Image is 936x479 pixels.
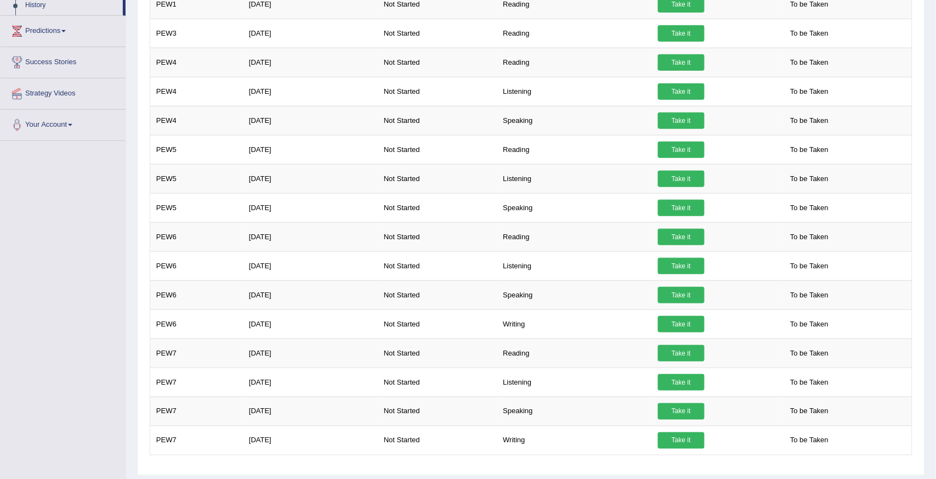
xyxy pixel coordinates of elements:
[658,229,705,245] a: Take it
[378,309,497,339] td: Not Started
[378,280,497,309] td: Not Started
[150,193,243,222] td: PEW5
[150,309,243,339] td: PEW6
[243,19,378,48] td: [DATE]
[658,83,705,100] a: Take it
[497,77,652,106] td: Listening
[497,426,652,455] td: Writing
[497,193,652,222] td: Speaking
[497,135,652,164] td: Reading
[378,19,497,48] td: Not Started
[785,432,834,449] span: To be Taken
[150,397,243,426] td: PEW7
[658,54,705,71] a: Take it
[785,403,834,420] span: To be Taken
[150,368,243,397] td: PEW7
[243,309,378,339] td: [DATE]
[785,200,834,216] span: To be Taken
[150,48,243,77] td: PEW4
[150,106,243,135] td: PEW4
[243,135,378,164] td: [DATE]
[1,16,126,43] a: Predictions
[243,426,378,455] td: [DATE]
[378,193,497,222] td: Not Started
[658,287,705,303] a: Take it
[497,106,652,135] td: Speaking
[378,106,497,135] td: Not Started
[658,25,705,42] a: Take it
[497,397,652,426] td: Speaking
[243,339,378,368] td: [DATE]
[150,135,243,164] td: PEW5
[243,164,378,193] td: [DATE]
[378,397,497,426] td: Not Started
[785,25,834,42] span: To be Taken
[497,222,652,251] td: Reading
[658,374,705,391] a: Take it
[658,200,705,216] a: Take it
[785,83,834,100] span: To be Taken
[378,77,497,106] td: Not Started
[497,48,652,77] td: Reading
[378,135,497,164] td: Not Started
[378,339,497,368] td: Not Started
[658,403,705,420] a: Take it
[1,47,126,75] a: Success Stories
[1,110,126,137] a: Your Account
[658,258,705,274] a: Take it
[243,48,378,77] td: [DATE]
[785,229,834,245] span: To be Taken
[150,222,243,251] td: PEW6
[785,112,834,129] span: To be Taken
[497,164,652,193] td: Listening
[497,368,652,397] td: Listening
[150,339,243,368] td: PEW7
[658,142,705,158] a: Take it
[150,251,243,280] td: PEW6
[150,77,243,106] td: PEW4
[497,339,652,368] td: Reading
[658,112,705,129] a: Take it
[243,193,378,222] td: [DATE]
[150,426,243,455] td: PEW7
[243,251,378,280] td: [DATE]
[785,287,834,303] span: To be Taken
[497,251,652,280] td: Listening
[378,426,497,455] td: Not Started
[243,77,378,106] td: [DATE]
[150,280,243,309] td: PEW6
[785,171,834,187] span: To be Taken
[243,222,378,251] td: [DATE]
[243,397,378,426] td: [DATE]
[785,54,834,71] span: To be Taken
[785,316,834,333] span: To be Taken
[785,142,834,158] span: To be Taken
[658,171,705,187] a: Take it
[378,368,497,397] td: Not Started
[658,345,705,362] a: Take it
[150,19,243,48] td: PEW3
[150,164,243,193] td: PEW5
[243,106,378,135] td: [DATE]
[378,48,497,77] td: Not Started
[658,432,705,449] a: Take it
[243,368,378,397] td: [DATE]
[243,280,378,309] td: [DATE]
[658,316,705,333] a: Take it
[378,164,497,193] td: Not Started
[378,251,497,280] td: Not Started
[497,309,652,339] td: Writing
[497,19,652,48] td: Reading
[378,222,497,251] td: Not Started
[785,374,834,391] span: To be Taken
[785,345,834,362] span: To be Taken
[497,280,652,309] td: Speaking
[1,78,126,106] a: Strategy Videos
[785,258,834,274] span: To be Taken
